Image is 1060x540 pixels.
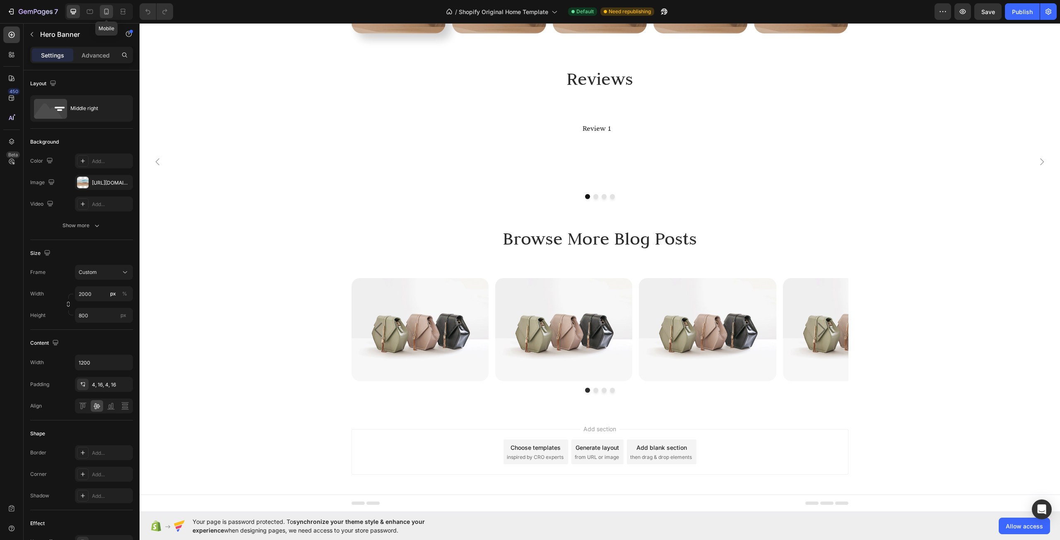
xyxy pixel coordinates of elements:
[92,179,131,187] div: [URL][DOMAIN_NAME]
[63,221,101,230] div: Show more
[120,312,126,318] span: px
[30,312,46,319] label: Height
[30,199,55,210] div: Video
[470,365,475,370] button: Dot
[30,218,133,233] button: Show more
[491,430,552,438] span: then drag & drop elements
[462,365,467,370] button: Dot
[30,470,47,478] div: Corner
[30,177,56,188] div: Image
[30,248,52,259] div: Size
[30,492,49,499] div: Shadow
[54,7,58,17] p: 7
[110,290,116,298] div: px
[1032,499,1052,519] div: Open Intercom Messenger
[367,430,424,438] span: inspired by CRO experts
[1012,7,1033,16] div: Publish
[30,520,45,527] div: Effect
[140,23,1060,512] iframe: To enrich screen reader interactions, please activate Accessibility in Grammarly extension settings
[999,518,1050,534] button: Allow access
[470,171,475,176] button: Dot
[30,381,49,388] div: Padding
[30,430,45,437] div: Shape
[459,7,548,16] span: Shopify Original Home Template
[92,492,131,500] div: Add...
[30,338,60,349] div: Content
[92,471,131,478] div: Add...
[193,517,457,535] span: Your page is password protected. To when designing pages, we need access to your store password.
[8,88,20,95] div: 450
[75,265,133,280] button: Custom
[356,255,493,358] img: image_demo.jpg
[219,286,260,327] button: Carousel Back Arrow
[92,201,131,208] div: Add...
[30,138,59,146] div: Background
[1006,522,1043,530] span: Allow access
[661,286,702,327] button: Carousel Next Arrow
[193,518,425,534] span: synchronize your theme style & enhance your experience
[30,156,55,167] div: Color
[79,269,97,276] span: Custom
[30,78,58,89] div: Layout
[609,8,651,15] span: Need republishing
[6,151,20,158] div: Beta
[92,381,131,389] div: 4, 16, 4, 16
[41,51,64,60] p: Settings
[30,290,44,298] label: Width
[446,171,450,176] button: Dot
[122,290,127,298] div: %
[3,3,62,20] button: 7
[446,365,450,370] button: Dot
[140,3,173,20] div: Undo/Redo
[462,171,467,176] button: Dot
[1005,3,1040,20] button: Publish
[70,99,121,118] div: Middle right
[497,420,547,429] div: Add blank section
[212,255,349,358] img: image_demo.jpg
[30,402,42,410] div: Align
[499,255,636,358] img: image_demo.jpg
[30,449,46,456] div: Border
[643,255,781,358] img: image_demo.jpg
[75,286,133,301] input: px%
[75,355,132,370] input: Auto
[30,269,46,276] label: Frame
[891,127,914,150] button: Carousel Next Arrow
[92,158,131,165] div: Add...
[981,8,995,15] span: Save
[455,7,457,16] span: /
[212,202,709,229] h2: Browse More Blog Posts
[371,420,421,429] div: Choose templates
[92,449,131,457] div: Add...
[974,3,1002,20] button: Save
[454,365,459,370] button: Dot
[435,430,479,438] span: from URL or image
[75,308,133,323] input: px
[82,51,110,60] p: Advanced
[441,401,480,410] span: Add section
[454,171,459,176] button: Dot
[120,289,130,299] button: px
[436,420,479,429] div: Generate layout
[576,8,594,15] span: Default
[30,359,44,366] div: Width
[40,29,111,39] p: Hero Banner
[108,289,118,299] button: %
